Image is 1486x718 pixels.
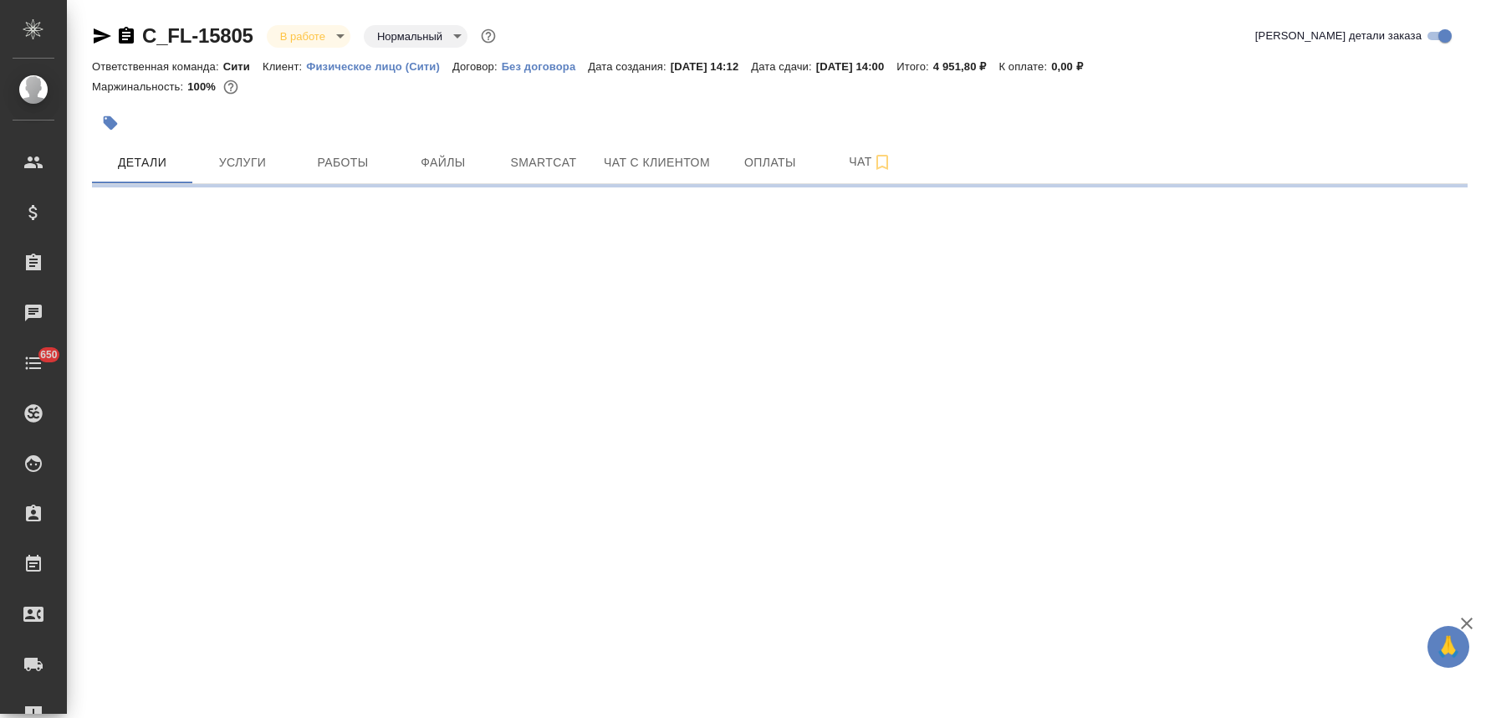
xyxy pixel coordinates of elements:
[933,60,999,73] p: 4 951,80 ₽
[1427,626,1469,668] button: 🙏
[1051,60,1095,73] p: 0,00 ₽
[671,60,752,73] p: [DATE] 14:12
[92,60,223,73] p: Ответственная команда:
[751,60,815,73] p: Дата сдачи:
[604,152,710,173] span: Чат с клиентом
[102,152,182,173] span: Детали
[30,346,68,363] span: 650
[142,24,253,47] a: C_FL-15805
[220,76,242,98] button: 0.77 RUB;
[1255,28,1422,44] span: [PERSON_NAME] детали заказа
[502,59,589,73] a: Без договора
[1434,629,1463,664] span: 🙏
[872,152,892,172] svg: Подписаться
[275,29,330,44] button: В работе
[588,60,670,73] p: Дата создания:
[998,60,1051,73] p: К оплате:
[502,60,589,73] p: Без договора
[816,60,897,73] p: [DATE] 14:00
[372,29,447,44] button: Нормальный
[730,152,810,173] span: Оплаты
[503,152,584,173] span: Smartcat
[187,80,220,93] p: 100%
[4,342,63,384] a: 650
[263,60,306,73] p: Клиент:
[92,105,129,141] button: Добавить тэг
[92,80,187,93] p: Маржинальность:
[303,152,383,173] span: Работы
[92,26,112,46] button: Скопировать ссылку для ЯМессенджера
[403,152,483,173] span: Файлы
[452,60,502,73] p: Договор:
[267,25,350,48] div: В работе
[830,151,911,172] span: Чат
[202,152,283,173] span: Услуги
[477,25,499,47] button: Доп статусы указывают на важность/срочность заказа
[364,25,467,48] div: В работе
[223,60,263,73] p: Сити
[306,59,452,73] a: Физическое лицо (Сити)
[116,26,136,46] button: Скопировать ссылку
[306,60,452,73] p: Физическое лицо (Сити)
[896,60,932,73] p: Итого:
